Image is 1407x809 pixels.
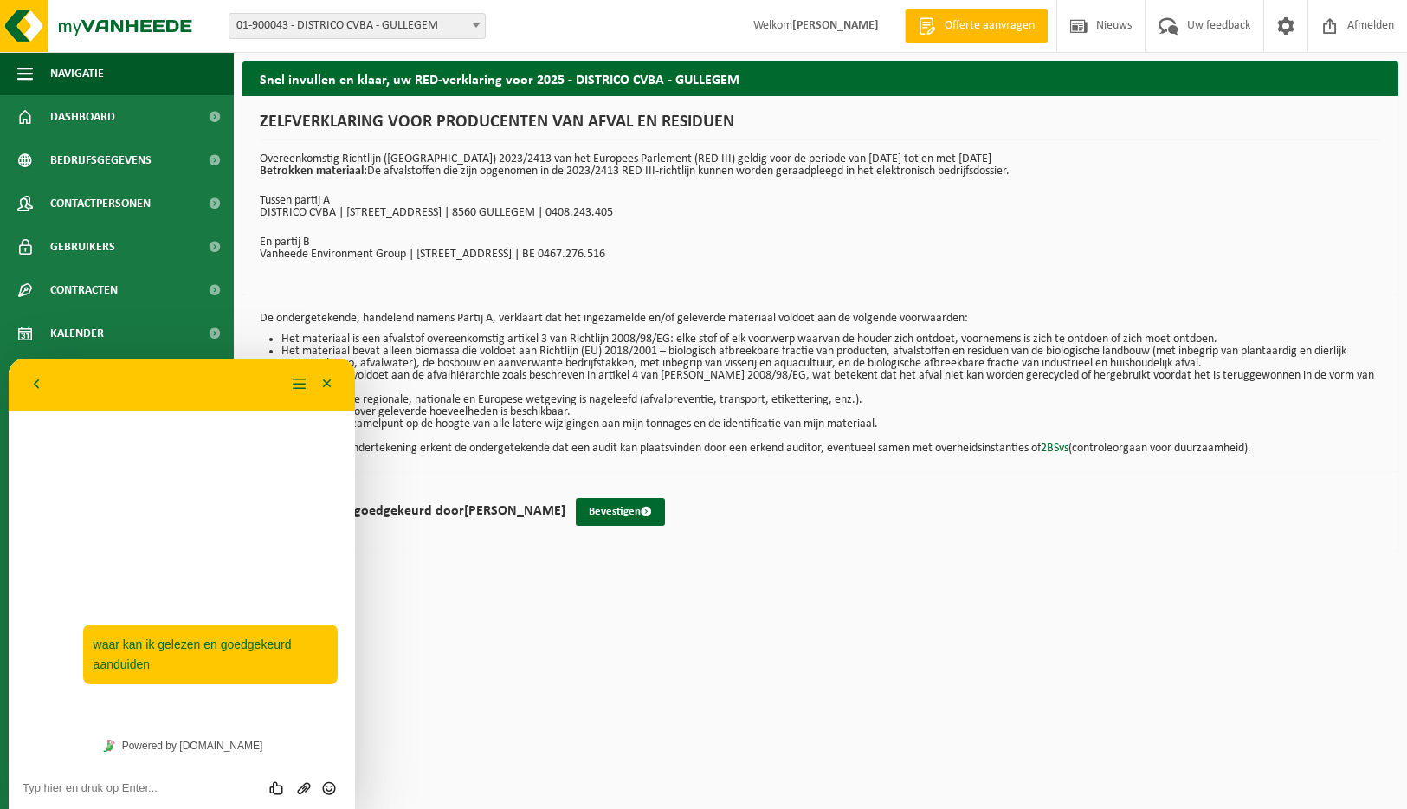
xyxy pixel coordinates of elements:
[50,182,151,225] span: Contactpersonen
[50,52,104,95] span: Navigatie
[260,249,1381,261] p: Vanheede Environment Group | [STREET_ADDRESS] | BE 0467.276.516
[792,19,879,32] strong: [PERSON_NAME]
[307,421,332,438] button: Emoji invoeren
[50,139,152,182] span: Bedrijfsgegevens
[260,153,1381,178] p: Overeenkomstig Richtlijn ([GEOGRAPHIC_DATA]) 2023/2413 van het Europees Parlement (RED III) geldi...
[50,355,117,398] span: Rapportage
[229,14,485,38] span: 01-900043 - DISTRICO CVBA - GULLEGEM
[905,9,1048,43] a: Offerte aanvragen
[281,333,1381,346] li: Het materiaal is een afvalstof overeenkomstig artikel 3 van Richtlijn 2008/98/EG: elke stof of el...
[256,421,283,438] div: Beoordeel deze chat
[50,225,115,269] span: Gebruikers
[260,430,1381,455] p: Door ondertekening erkent de ondergetekende dat een audit kan plaatsvinden door een erkend audito...
[281,346,1381,370] li: Het materiaal bevat alleen biomassa die voldoet aan Richtlijn (EU) 2018/2001 – biologisch afbreek...
[940,17,1039,35] span: Offerte aanvragen
[256,421,332,438] div: Group of buttons
[260,207,1381,219] p: DISTRICO CVBA | [STREET_ADDRESS] | 8560 GULLEGEM | 0408.243.405
[576,498,665,526] button: Bevestigen
[260,236,1381,249] p: En partij B
[262,498,565,524] label: Gelezen en goedgekeurd door
[1041,442,1068,455] a: 2BSvs
[281,406,1381,418] li: Documentatie over geleverde hoeveelheden is beschikbaar.
[94,381,106,393] img: Tawky_16x16.svg
[281,394,1381,406] li: De toepasselijke regionale, nationale en Europese wetgeving is nageleefd (afvalpreventie, transpo...
[87,376,260,398] a: Powered by [DOMAIN_NAME]
[281,370,1381,394] li: Het materiaal voldoet aan de afvalhiërarchie zoals beschreven in artikel 4 van [PERSON_NAME] 2008...
[282,421,307,438] button: Upload bestand
[260,195,1381,207] p: Tussen partij A
[50,312,104,355] span: Kalender
[9,359,355,809] iframe: chat widget
[242,61,1398,95] h2: Snel invullen en klaar, uw RED-verklaring voor 2025 - DISTRICO CVBA - GULLEGEM
[229,13,486,39] span: 01-900043 - DISTRICO CVBA - GULLEGEM
[260,113,1381,140] h1: ZELFVERKLARING VOOR PRODUCENTEN VAN AFVAL EN RESIDUEN
[50,269,118,312] span: Contracten
[260,313,1381,325] p: De ondergetekende, handelend namens Partij A, verklaart dat het ingezamelde en/of geleverde mater...
[50,95,115,139] span: Dashboard
[281,418,1381,430] li: Ik breng het inzamelpunt op de hoogte van alle latere wijzigingen aan mijn tonnages en de identif...
[260,165,367,178] strong: Betrokken materiaal:
[464,504,565,518] strong: [PERSON_NAME]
